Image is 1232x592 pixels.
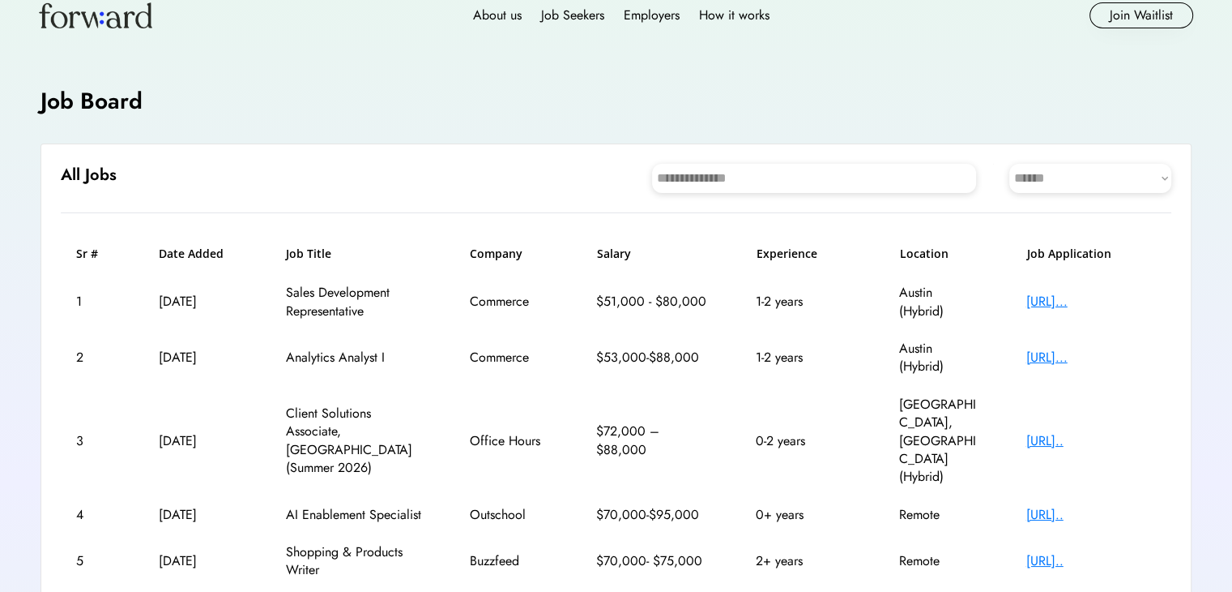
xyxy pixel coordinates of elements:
[596,506,710,524] div: $70,000-$95,000
[757,246,854,262] h6: Experience
[756,349,853,367] div: 1-2 years
[76,293,113,311] div: 1
[1026,293,1156,311] div: [URL]...
[470,246,551,262] h6: Company
[470,552,551,570] div: Buzzfeed
[286,543,424,580] div: Shopping & Products Writer
[470,432,551,450] div: Office Hours
[470,293,551,311] div: Commerce
[286,405,424,478] div: Client Solutions Associate, [GEOGRAPHIC_DATA] (Summer 2026)
[756,293,853,311] div: 1-2 years
[1027,246,1157,262] h6: Job Application
[286,349,424,367] div: Analytics Analyst I
[159,246,240,262] h6: Date Added
[76,432,113,450] div: 3
[286,506,424,524] div: AI Enablement Specialist
[159,293,240,311] div: [DATE]
[473,6,522,25] div: About us
[900,246,981,262] h6: Location
[76,506,113,524] div: 4
[541,6,604,25] div: Job Seekers
[61,164,117,187] h6: All Jobs
[159,506,240,524] div: [DATE]
[159,552,240,570] div: [DATE]
[76,246,113,262] h6: Sr #
[899,340,980,376] div: Austin (Hybrid)
[624,6,680,25] div: Employers
[1089,2,1193,28] button: Join Waitlist
[159,349,240,367] div: [DATE]
[597,246,710,262] h6: Salary
[159,432,240,450] div: [DATE]
[1026,432,1156,450] div: [URL]..
[286,284,424,320] div: Sales Development Representative
[699,6,769,25] div: How it works
[470,349,551,367] div: Commerce
[470,506,551,524] div: Outschool
[596,552,710,570] div: $70,000- $75,000
[899,552,980,570] div: Remote
[899,396,980,487] div: [GEOGRAPHIC_DATA], [GEOGRAPHIC_DATA] (Hybrid)
[596,349,710,367] div: $53,000-$88,000
[899,284,980,320] div: Austin (Hybrid)
[596,293,710,311] div: $51,000 - $80,000
[899,506,980,524] div: Remote
[39,2,152,28] img: Forward logo
[1026,552,1156,570] div: [URL]..
[76,552,113,570] div: 5
[40,85,143,117] h4: Job Board
[1026,349,1156,367] div: [URL]...
[756,506,853,524] div: 0+ years
[596,423,710,459] div: $72,000 – $88,000
[756,432,853,450] div: 0-2 years
[76,349,113,367] div: 2
[286,246,331,262] h6: Job Title
[756,552,853,570] div: 2+ years
[1026,506,1156,524] div: [URL]..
